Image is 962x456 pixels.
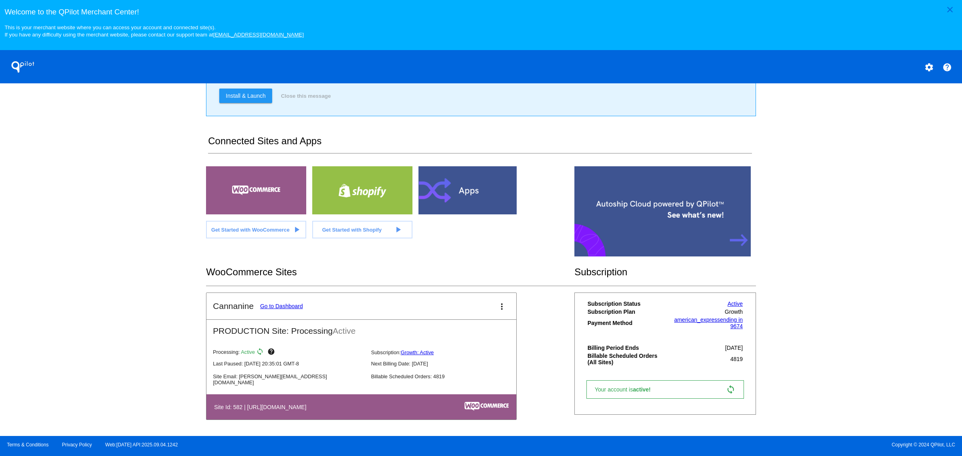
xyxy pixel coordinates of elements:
[279,89,333,103] button: Close this message
[214,404,310,410] h4: Site Id: 582 | [URL][DOMAIN_NAME]
[587,344,665,351] th: Billing Period Ends
[213,32,304,38] a: [EMAIL_ADDRESS][DOMAIN_NAME]
[725,345,743,351] span: [DATE]
[587,316,665,330] th: Payment Method
[267,348,277,357] mat-icon: help
[213,301,254,311] h2: Cannanine
[497,302,507,311] mat-icon: more_vert
[587,352,665,366] th: Billable Scheduled Orders (All Sites)
[945,5,955,14] mat-icon: close
[587,300,665,307] th: Subscription Status
[256,348,266,357] mat-icon: sync
[226,93,266,99] span: Install & Launch
[206,221,306,238] a: Get Started with WooCommerce
[586,380,744,399] a: Your account isactive! sync
[206,320,516,336] h2: PRODUCTION Site: Processing
[674,317,720,323] span: american_express
[633,386,655,393] span: active!
[62,442,92,448] a: Privacy Policy
[241,349,255,355] span: Active
[371,349,523,355] p: Subscription:
[213,348,364,357] p: Processing:
[292,225,301,234] mat-icon: play_arrow
[595,386,659,393] span: Your account is
[208,135,752,153] h2: Connected Sites and Apps
[333,326,356,335] span: Active
[401,349,434,355] a: Growth: Active
[4,24,303,38] small: This is your merchant website where you can access your account and connected site(s). If you hav...
[728,301,743,307] a: Active
[312,221,412,238] a: Get Started with Shopify
[725,309,743,315] span: Growth
[4,8,957,16] h3: Welcome to the QPilot Merchant Center!
[7,59,39,75] h1: QPilot
[322,227,382,233] span: Get Started with Shopify
[488,442,955,448] span: Copyright © 2024 QPilot, LLC
[465,402,509,411] img: c53aa0e5-ae75-48aa-9bee-956650975ee5
[730,356,743,362] span: 4819
[213,373,364,385] p: Site Email: [PERSON_NAME][EMAIL_ADDRESS][DOMAIN_NAME]
[371,361,523,367] p: Next Billing Date: [DATE]
[219,89,272,103] a: Install & Launch
[674,317,743,329] a: american_expressending in 9674
[260,303,303,309] a: Go to Dashboard
[105,442,178,448] a: Web:[DATE] API:2025.09.04.1242
[211,227,289,233] span: Get Started with WooCommerce
[7,442,49,448] a: Terms & Conditions
[587,308,665,315] th: Subscription Plan
[942,63,952,72] mat-icon: help
[371,373,523,379] p: Billable Scheduled Orders: 4819
[206,266,574,278] h2: WooCommerce Sites
[924,63,934,72] mat-icon: settings
[726,385,736,394] mat-icon: sync
[393,225,403,234] mat-icon: play_arrow
[213,361,364,367] p: Last Paused: [DATE] 20:35:01 GMT-8
[574,266,756,278] h2: Subscription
